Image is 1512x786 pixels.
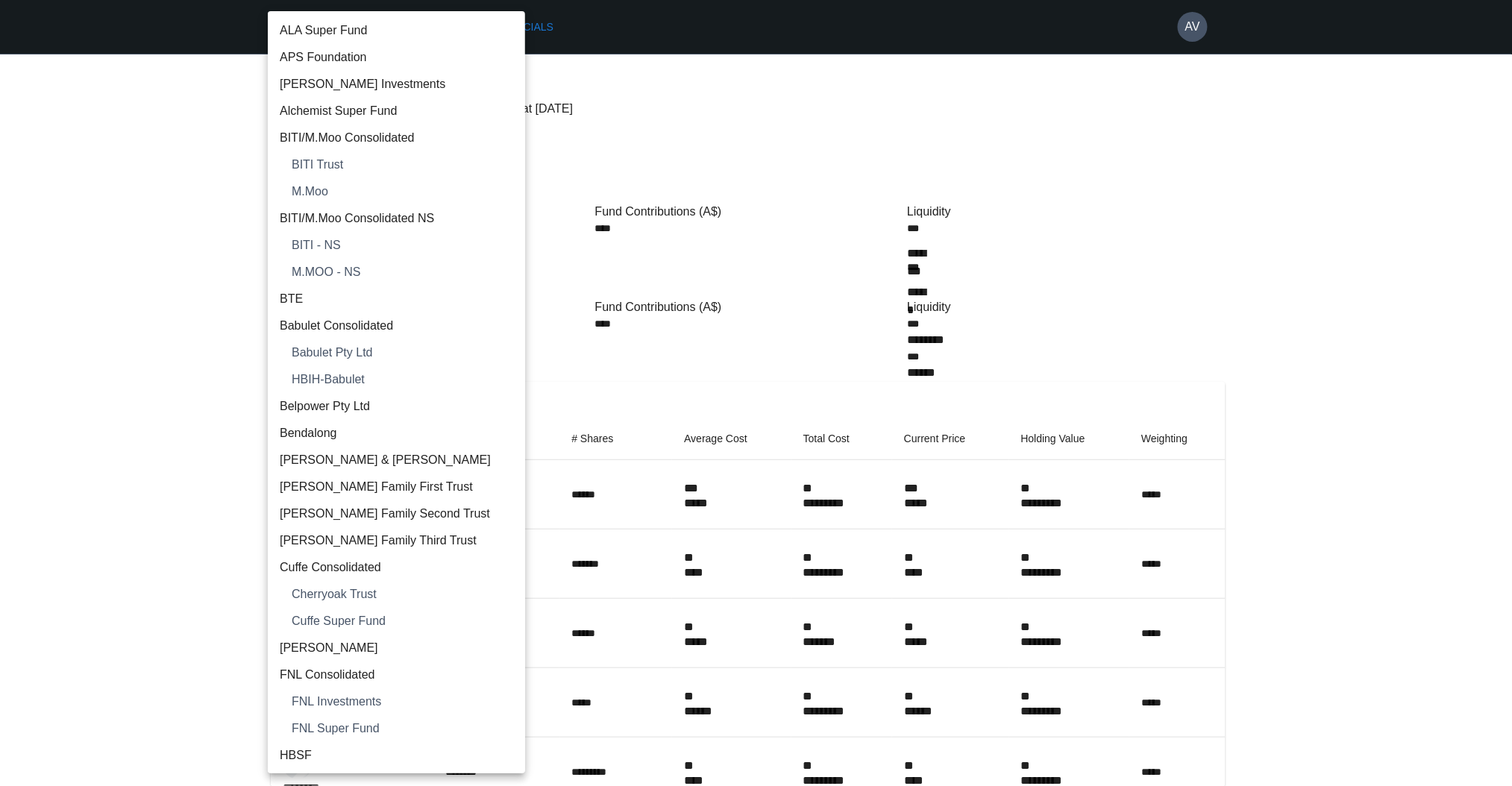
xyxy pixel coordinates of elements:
span: APS Foundation [280,48,513,66]
span: Bendalong [280,424,513,442]
span: Belpower Pty Ltd [280,397,513,415]
span: [PERSON_NAME] Family Second Trust [280,505,513,523]
span: Cuffe Super Fund [292,612,513,630]
span: M.Moo [292,183,513,201]
span: [PERSON_NAME] & [PERSON_NAME] [280,451,513,469]
span: BITI/M.Moo Consolidated [280,129,513,147]
span: BITI/M.Moo Consolidated NS [280,210,513,227]
span: FNL Consolidated [280,666,513,684]
span: Babulet Consolidated [280,317,513,335]
span: BITI - NS [292,236,513,254]
span: [PERSON_NAME] Investments [280,75,513,93]
span: [PERSON_NAME] Family First Trust [280,478,513,496]
span: Cuffe Consolidated [280,559,513,576]
span: ALA Super Fund [280,22,513,40]
span: Alchemist Super Fund [280,102,513,120]
span: Babulet Pty Ltd [292,344,513,362]
span: HBSF [280,746,513,764]
span: HBIH-Babulet [292,371,513,389]
span: FNL Super Fund [292,720,513,738]
span: BTE [280,290,513,308]
span: [PERSON_NAME] [280,639,513,657]
span: FNL Investments [292,693,513,711]
span: Cherryoak Trust [292,585,513,603]
span: [PERSON_NAME] Family Third Trust [280,532,513,550]
span: M.MOO - NS [292,263,513,281]
span: BITI Trust [292,156,513,174]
